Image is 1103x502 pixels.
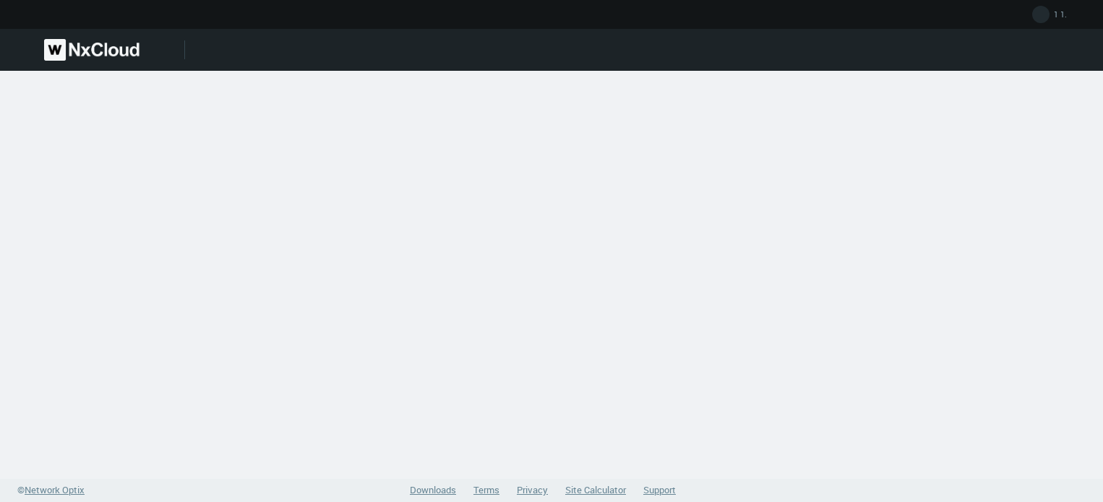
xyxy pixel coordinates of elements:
[410,483,456,496] a: Downloads
[1054,9,1067,25] span: 1 1.
[643,483,676,496] a: Support
[25,483,85,496] span: Network Optix
[44,39,140,61] img: Nx Cloud logo
[17,483,85,498] a: ©Network Optix
[473,483,499,496] a: Terms
[565,483,626,496] a: Site Calculator
[517,483,548,496] a: Privacy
